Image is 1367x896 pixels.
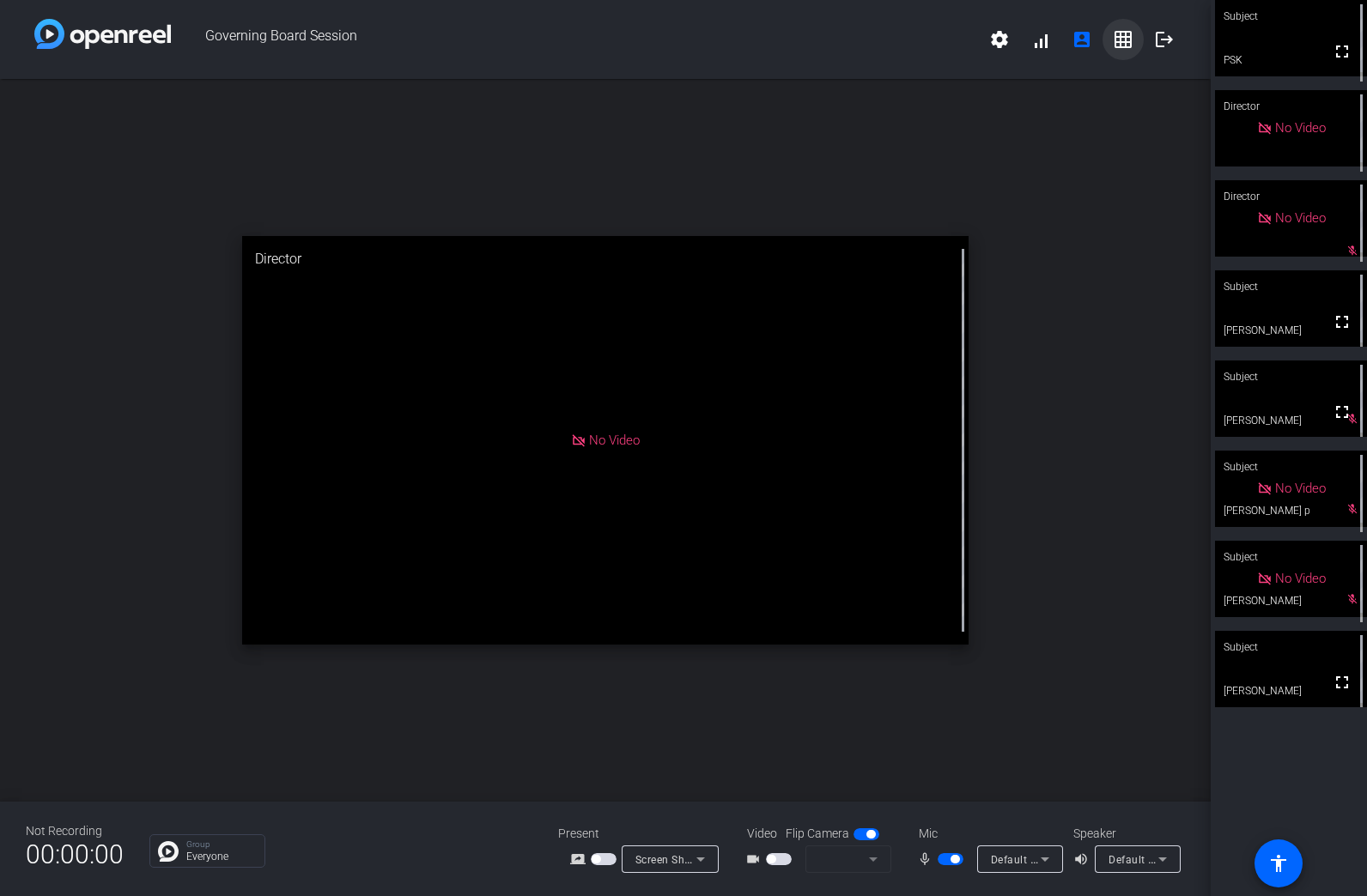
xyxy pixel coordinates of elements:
[1332,402,1352,422] mat-icon: fullscreen
[747,825,777,843] span: Video
[635,852,711,866] span: Screen Sharing
[589,433,640,448] span: No Video
[745,849,766,869] mat-icon: videocam_outline
[1268,853,1289,874] mat-icon: accessibility
[1215,451,1367,483] div: Subject
[902,825,1073,843] div: Mic
[1215,541,1367,573] div: Subject
[1275,210,1326,226] span: No Video
[171,19,979,60] span: Governing Board Session
[1332,41,1352,62] mat-icon: fullscreen
[917,849,938,869] mat-icon: mic_none
[989,29,1010,50] mat-icon: settings
[1020,19,1061,60] button: signal_cellular_alt
[1275,571,1326,586] span: No Video
[186,851,256,862] p: Everyone
[1332,672,1352,693] mat-icon: fullscreen
[186,840,256,849] p: Group
[34,19,171,49] img: white-gradient.svg
[1275,481,1326,496] span: No Video
[1073,825,1176,843] div: Speaker
[1215,180,1367,213] div: Director
[1072,29,1092,50] mat-icon: account_box
[570,849,591,869] mat-icon: screen_share_outline
[1215,270,1367,303] div: Subject
[1113,29,1133,50] mat-icon: grid_on
[1154,29,1175,50] mat-icon: logout
[158,841,179,862] img: Chat Icon
[1215,631,1367,663] div: Subject
[26,822,124,840] div: Not Recording
[786,825,849,843] span: Flip Camera
[1215,90,1367,123] div: Director
[26,833,124,875] span: 00:00:00
[1215,360,1367,393] div: Subject
[991,852,1190,866] span: Default - Microphone (Realtek(R) Audio)
[1073,849,1094,869] mat-icon: volume_up
[242,236,969,282] div: Director
[1332,312,1352,332] mat-icon: fullscreen
[1275,120,1326,136] span: No Video
[558,825,730,843] div: Present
